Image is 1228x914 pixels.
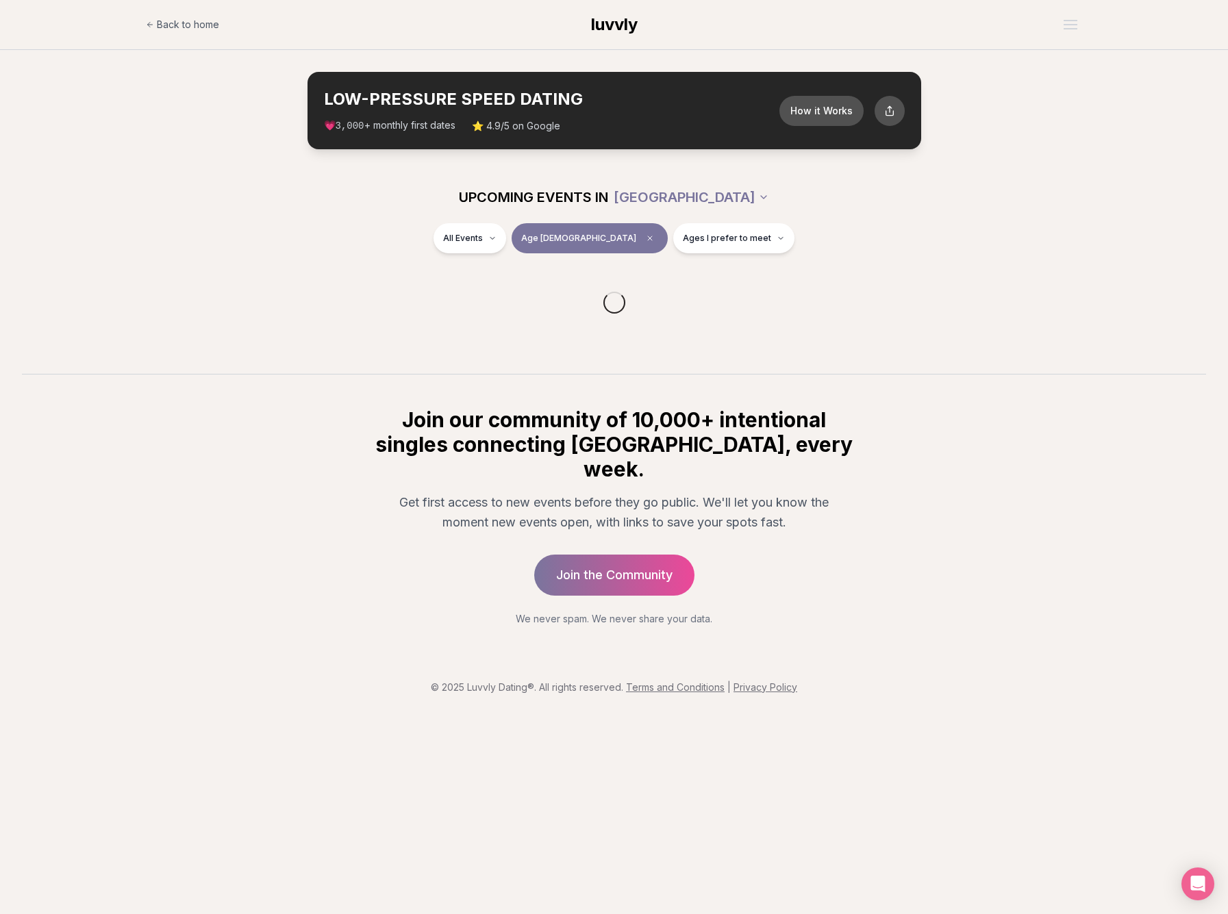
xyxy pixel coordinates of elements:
[1181,867,1214,900] div: Open Intercom Messenger
[384,492,844,533] p: Get first access to new events before they go public. We'll let you know the moment new events op...
[324,118,455,133] span: 💗 + monthly first dates
[683,233,771,244] span: Ages I prefer to meet
[614,182,769,212] button: [GEOGRAPHIC_DATA]
[512,223,668,253] button: Age [DEMOGRAPHIC_DATA]Clear age
[146,11,219,38] a: Back to home
[472,119,560,133] span: ⭐ 4.9/5 on Google
[727,681,731,693] span: |
[521,233,636,244] span: Age [DEMOGRAPHIC_DATA]
[534,555,694,596] a: Join the Community
[591,14,638,36] a: luvvly
[336,120,364,131] span: 3,000
[642,230,658,246] span: Clear age
[373,612,855,626] p: We never spam. We never share your data.
[591,14,638,34] span: luvvly
[157,18,219,31] span: Back to home
[373,407,855,481] h2: Join our community of 10,000+ intentional singles connecting [GEOGRAPHIC_DATA], every week.
[11,681,1217,694] p: © 2025 Luvvly Dating®. All rights reserved.
[673,223,794,253] button: Ages I prefer to meet
[434,223,506,253] button: All Events
[324,88,779,110] h2: LOW-PRESSURE SPEED DATING
[459,188,608,207] span: UPCOMING EVENTS IN
[734,681,797,693] a: Privacy Policy
[443,233,483,244] span: All Events
[779,96,864,126] button: How it Works
[626,681,725,693] a: Terms and Conditions
[1058,14,1083,35] button: Open menu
